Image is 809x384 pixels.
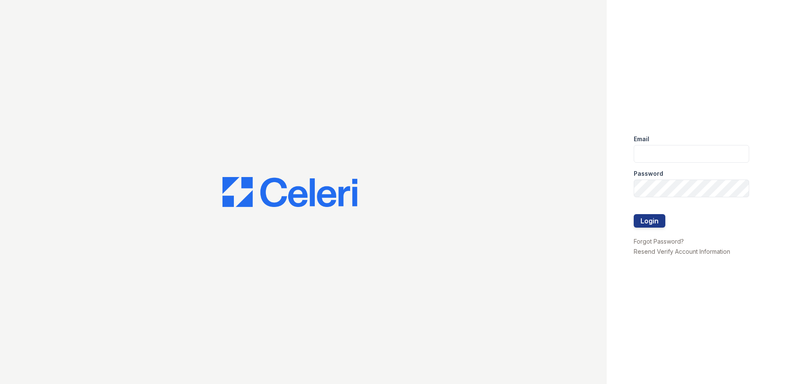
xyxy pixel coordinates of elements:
[222,177,357,207] img: CE_Logo_Blue-a8612792a0a2168367f1c8372b55b34899dd931a85d93a1a3d3e32e68fde9ad4.png
[634,238,684,245] a: Forgot Password?
[634,248,730,255] a: Resend Verify Account Information
[634,135,649,143] label: Email
[634,169,663,178] label: Password
[634,214,665,228] button: Login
